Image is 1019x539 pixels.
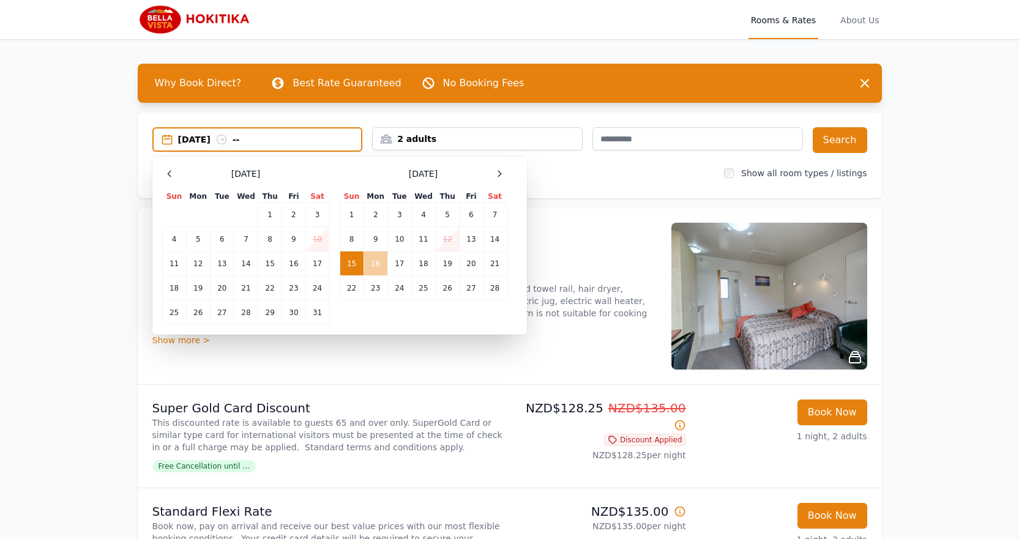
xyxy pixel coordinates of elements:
[340,276,364,300] td: 22
[436,251,460,276] td: 19
[145,71,252,95] span: Why Book Direct?
[436,227,460,251] td: 12
[162,251,186,276] td: 11
[436,276,460,300] td: 26
[282,191,305,203] th: Fri
[282,203,305,227] td: 2
[152,503,505,520] p: Standard Flexi Rate
[186,191,210,203] th: Mon
[186,251,210,276] td: 12
[282,300,305,325] td: 30
[234,251,258,276] td: 14
[282,227,305,251] td: 9
[210,276,234,300] td: 20
[162,227,186,251] td: 4
[258,300,282,325] td: 29
[162,191,186,203] th: Sun
[364,251,387,276] td: 16
[364,203,387,227] td: 2
[515,449,686,461] p: NZD$128.25 per night
[305,203,329,227] td: 3
[258,227,282,251] td: 8
[305,227,329,251] td: 10
[483,276,507,300] td: 28
[258,276,282,300] td: 22
[387,251,411,276] td: 17
[234,191,258,203] th: Wed
[210,300,234,325] td: 27
[387,227,411,251] td: 10
[258,203,282,227] td: 1
[411,251,435,276] td: 18
[411,227,435,251] td: 11
[515,520,686,532] p: NZD$135.00 per night
[234,227,258,251] td: 7
[741,168,867,178] label: Show all room types / listings
[152,460,256,472] span: Free Cancellation until ...
[411,203,435,227] td: 4
[608,401,686,415] span: NZD$135.00
[483,227,507,251] td: 14
[443,76,524,91] p: No Booking Fees
[210,227,234,251] td: 6
[483,191,507,203] th: Sat
[460,251,483,276] td: 20
[460,191,483,203] th: Fri
[515,400,686,434] p: NZD$128.25
[305,251,329,276] td: 17
[364,227,387,251] td: 9
[210,251,234,276] td: 13
[813,127,867,153] button: Search
[387,203,411,227] td: 3
[234,276,258,300] td: 21
[293,76,401,91] p: Best Rate Guaranteed
[364,276,387,300] td: 23
[178,133,362,146] div: [DATE] --
[186,300,210,325] td: 26
[138,5,255,34] img: Bella Vista Hokitika
[234,300,258,325] td: 28
[409,168,438,180] span: [DATE]
[186,276,210,300] td: 19
[340,203,364,227] td: 1
[797,400,867,425] button: Book Now
[483,251,507,276] td: 21
[604,434,686,446] span: Discount Applied
[364,191,387,203] th: Mon
[387,191,411,203] th: Tue
[411,276,435,300] td: 25
[258,191,282,203] th: Thu
[152,334,657,346] div: Show more >
[373,133,582,145] div: 2 adults
[152,400,505,417] p: Super Gold Card Discount
[460,276,483,300] td: 27
[162,300,186,325] td: 25
[162,276,186,300] td: 18
[411,191,435,203] th: Wed
[436,191,460,203] th: Thu
[282,276,305,300] td: 23
[231,168,260,180] span: [DATE]
[460,227,483,251] td: 13
[340,251,364,276] td: 15
[515,503,686,520] p: NZD$135.00
[305,300,329,325] td: 31
[460,203,483,227] td: 6
[340,191,364,203] th: Sun
[282,251,305,276] td: 16
[186,227,210,251] td: 5
[258,251,282,276] td: 15
[340,227,364,251] td: 8
[305,191,329,203] th: Sat
[797,503,867,529] button: Book Now
[387,276,411,300] td: 24
[210,191,234,203] th: Tue
[436,203,460,227] td: 5
[305,276,329,300] td: 24
[696,430,867,442] p: 1 night, 2 adults
[152,417,505,453] p: This discounted rate is available to guests 65 and over only. SuperGold Card or similar type card...
[483,203,507,227] td: 7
